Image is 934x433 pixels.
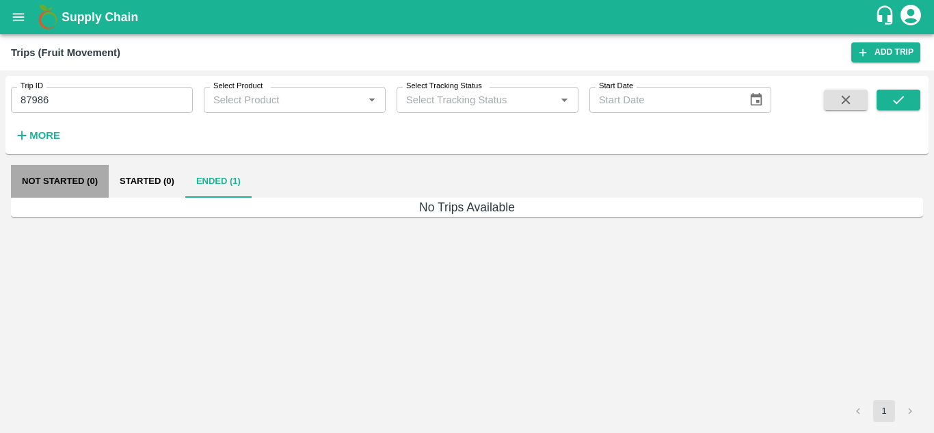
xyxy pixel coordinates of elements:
[555,91,573,109] button: Open
[743,87,769,113] button: Choose date
[208,91,359,109] input: Select Product
[11,165,109,198] button: Not Started (0)
[851,42,920,62] a: Add Trip
[401,91,534,109] input: Select Tracking Status
[363,91,381,109] button: Open
[875,5,898,29] div: customer-support
[11,198,923,217] h6: No Trips Available
[873,400,895,422] button: page 1
[589,87,738,113] input: Start Date
[34,3,62,31] img: logo
[21,81,43,92] label: Trip ID
[898,3,923,31] div: account of current user
[185,165,252,198] button: Ended (1)
[3,1,34,33] button: open drawer
[29,130,60,141] strong: More
[11,87,193,113] input: Enter Trip ID
[109,165,185,198] button: Started (0)
[62,8,875,27] a: Supply Chain
[599,81,633,92] label: Start Date
[11,44,120,62] div: Trips (Fruit Movement)
[845,400,923,422] nav: pagination navigation
[11,124,64,147] button: More
[406,81,482,92] label: Select Tracking Status
[62,10,138,24] b: Supply Chain
[213,81,263,92] label: Select Product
